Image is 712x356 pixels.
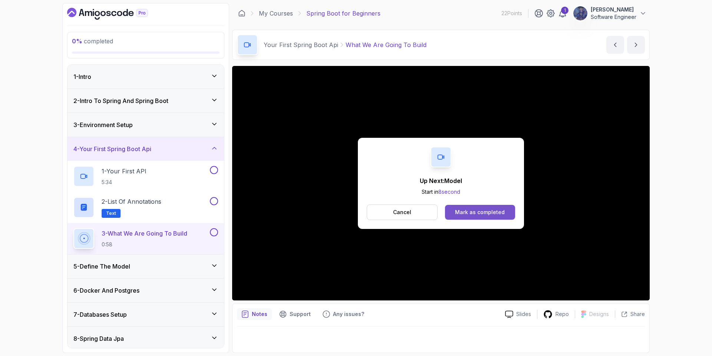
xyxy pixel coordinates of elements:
[67,113,224,137] button: 3-Environment Setup
[306,9,380,18] p: Spring Boot for Beginners
[591,6,636,13] p: [PERSON_NAME]
[232,66,650,300] iframe: 2 - What We Are Going To Build
[561,7,568,14] div: 1
[102,241,187,248] p: 0:58
[537,310,575,319] a: Repo
[589,310,609,318] p: Designs
[333,310,364,318] p: Any issues?
[73,286,139,295] h3: 6 - Docker And Postgres
[102,229,187,238] p: 3 - What We Are Going To Build
[102,197,161,206] p: 2 - List of Annotations
[420,176,462,185] p: Up Next: Model
[630,310,645,318] p: Share
[615,310,645,318] button: Share
[73,144,151,153] h3: 4 - Your First Spring Boot Api
[455,209,505,216] div: Mark as completed
[67,137,224,161] button: 4-Your First Spring Boot Api
[67,254,224,278] button: 5-Define The Model
[72,37,82,45] span: 0 %
[573,6,587,20] img: user profile image
[73,228,218,249] button: 3-What We Are Going To Build0:58
[73,197,218,218] button: 2-List of AnnotationsText
[102,179,146,186] p: 5:34
[102,167,146,176] p: 1 - Your First API
[73,166,218,187] button: 1-Your First API5:34
[73,262,130,271] h3: 5 - Define The Model
[264,40,338,49] p: Your First Spring Boot Api
[558,9,567,18] a: 1
[67,327,224,350] button: 8-Spring Data Jpa
[499,310,537,318] a: Slides
[67,65,224,89] button: 1-Intro
[252,310,267,318] p: Notes
[606,36,624,54] button: previous content
[67,8,165,20] a: Dashboard
[238,10,245,17] a: Dashboard
[420,188,462,196] p: Start in
[516,310,531,318] p: Slides
[73,334,124,343] h3: 8 - Spring Data Jpa
[627,36,645,54] button: next content
[290,310,311,318] p: Support
[346,40,426,49] p: What We Are Going To Build
[556,310,569,318] p: Repo
[73,310,127,319] h3: 7 - Databases Setup
[106,210,116,216] span: Text
[73,96,168,105] h3: 2 - Intro To Spring And Spring Boot
[237,308,272,320] button: notes button
[591,13,636,21] p: Software Engineer
[67,89,224,113] button: 2-Intro To Spring And Spring Boot
[73,120,133,129] h3: 3 - Environment Setup
[367,204,438,220] button: Cancel
[501,10,522,17] p: 22 Points
[573,6,647,21] button: user profile image[PERSON_NAME]Software Engineer
[67,303,224,326] button: 7-Databases Setup
[73,72,91,81] h3: 1 - Intro
[393,209,411,216] p: Cancel
[67,279,224,302] button: 6-Docker And Postgres
[259,9,293,18] a: My Courses
[445,205,515,220] button: Mark as completed
[72,37,113,45] span: completed
[438,189,460,195] span: 8 second
[275,308,315,320] button: Support button
[318,308,369,320] button: Feedback button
